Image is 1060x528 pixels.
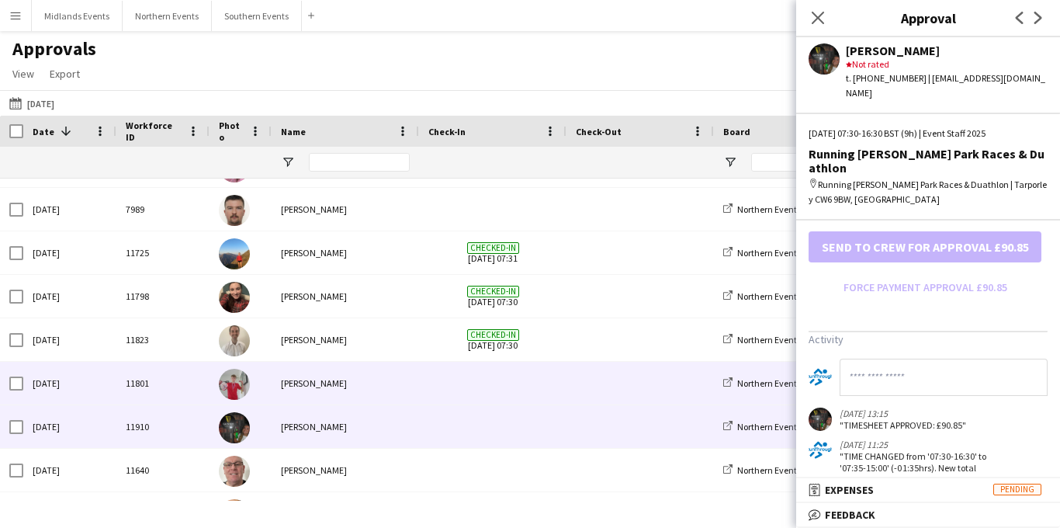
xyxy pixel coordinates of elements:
[309,153,410,172] input: Name Filter Input
[796,8,1060,28] h3: Approval
[50,67,80,81] span: Export
[32,1,123,31] button: Midlands Events
[723,377,801,389] a: Northern Events
[723,126,750,137] span: Board
[723,247,801,259] a: Northern Events
[723,334,801,346] a: Northern Events
[809,408,832,431] app-user-avatar: Ella Edwards
[846,43,1048,57] div: [PERSON_NAME]
[840,408,966,419] div: [DATE] 13:15
[272,188,419,231] div: [PERSON_NAME]
[809,332,1048,346] h3: Activity
[116,318,210,361] div: 11823
[428,318,557,361] span: [DATE] 07:30
[272,449,419,492] div: [PERSON_NAME]
[737,421,801,432] span: Northern Events
[116,449,210,492] div: 11640
[825,483,874,497] span: Expenses
[281,155,295,169] button: Open Filter Menu
[723,203,801,215] a: Northern Events
[846,71,1048,99] div: t. [PHONE_NUMBER] | [EMAIL_ADDRESS][DOMAIN_NAME]
[428,231,557,274] span: [DATE] 07:31
[116,275,210,318] div: 11798
[272,405,419,448] div: [PERSON_NAME]
[219,456,250,487] img: Paul Macsparran
[840,439,999,450] div: [DATE] 11:25
[809,147,1048,175] div: Running [PERSON_NAME] Park Races & Duathlon
[723,464,801,476] a: Northern Events
[723,155,737,169] button: Open Filter Menu
[116,362,210,405] div: 11801
[737,377,801,389] span: Northern Events
[116,231,210,274] div: 11725
[809,439,832,462] app-user-avatar: RunThrough Events
[751,153,860,172] input: Board Filter Input
[576,126,622,137] span: Check-Out
[723,421,801,432] a: Northern Events
[272,231,419,274] div: [PERSON_NAME]
[33,126,54,137] span: Date
[23,188,116,231] div: [DATE]
[846,57,1048,71] div: Not rated
[809,127,1048,141] div: [DATE] 07:30-16:30 BST (9h) | Event Staff 2025
[219,282,250,313] img: Hannah Norris
[23,405,116,448] div: [DATE]
[796,503,1060,526] mat-expansion-panel-header: Feedback
[219,195,250,226] img: Callum Harrison
[219,325,250,356] img: Adam Mather
[219,412,250,443] img: Ella Edwards
[737,290,801,302] span: Northern Events
[428,126,466,137] span: Check-In
[272,275,419,318] div: [PERSON_NAME]
[809,178,1048,206] div: Running [PERSON_NAME] Park Races & Duathlon | Tarporley CW6 9BW, [GEOGRAPHIC_DATA]
[23,231,116,274] div: [DATE]
[281,126,306,137] span: Name
[737,203,801,215] span: Northern Events
[272,362,419,405] div: [PERSON_NAME]
[737,334,801,346] span: Northern Events
[23,275,116,318] div: [DATE]
[467,329,519,341] span: Checked-in
[737,247,801,259] span: Northern Events
[12,67,34,81] span: View
[6,94,57,113] button: [DATE]
[467,286,519,297] span: Checked-in
[219,369,250,400] img: Lewis Harding
[23,318,116,361] div: [DATE]
[723,290,801,302] a: Northern Events
[123,1,212,31] button: Northern Events
[840,450,999,485] div: "TIME CHANGED from '07:30-16:30' to '07:35-15:00' (-01:35hrs). New total salary £90.85"
[6,64,40,84] a: View
[796,478,1060,502] mat-expansion-panel-header: ExpensesPending
[219,120,244,143] span: Photo
[43,64,86,84] a: Export
[467,242,519,254] span: Checked-in
[126,120,182,143] span: Workforce ID
[23,449,116,492] div: [DATE]
[825,508,875,522] span: Feedback
[840,419,966,431] div: "TIMESHEET APPROVED: £90.85"
[428,275,557,318] span: [DATE] 07:30
[219,238,250,269] img: Rebecca Edwards
[272,318,419,361] div: [PERSON_NAME]
[993,484,1041,495] span: Pending
[737,464,801,476] span: Northern Events
[23,362,116,405] div: [DATE]
[116,405,210,448] div: 11910
[116,188,210,231] div: 7989
[212,1,302,31] button: Southern Events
